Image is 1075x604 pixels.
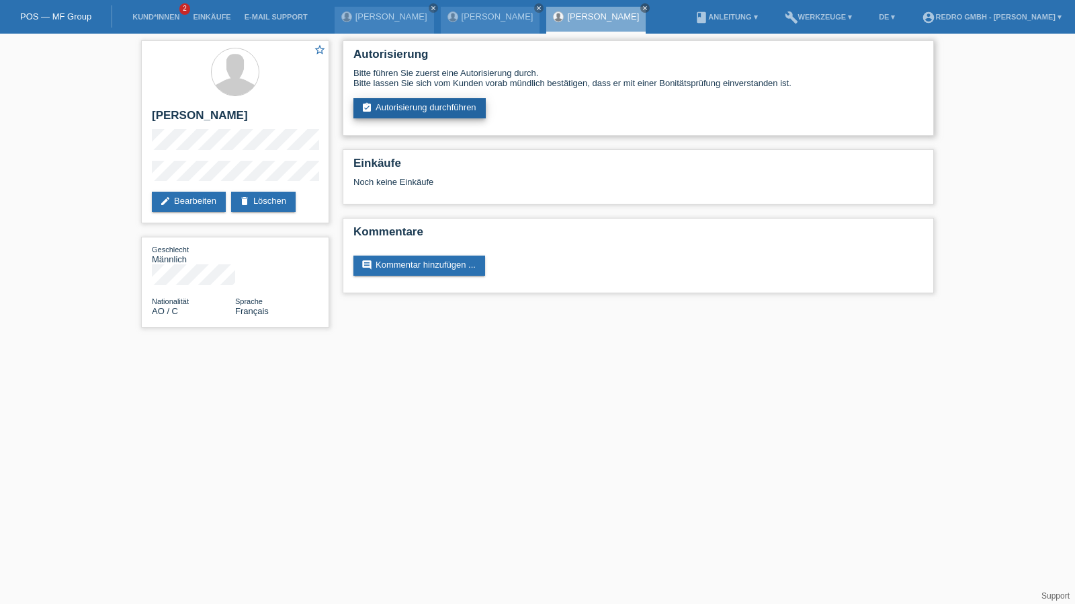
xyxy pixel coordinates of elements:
i: edit [160,196,171,206]
a: assignment_turned_inAutorisierung durchführen [353,98,486,118]
a: POS — MF Group [20,11,91,22]
i: star_border [314,44,326,56]
span: Angola / C / 25.08.1998 [152,306,178,316]
a: [PERSON_NAME] [355,11,427,22]
h2: Autorisierung [353,48,923,68]
a: editBearbeiten [152,192,226,212]
a: E-Mail Support [238,13,314,21]
i: delete [239,196,250,206]
div: Männlich [152,244,235,264]
i: comment [361,260,372,270]
div: Bitte führen Sie zuerst eine Autorisierung durch. Bitte lassen Sie sich vom Kunden vorab mündlich... [353,68,923,88]
span: Nationalität [152,297,189,305]
a: Support [1041,591,1070,601]
i: close [642,5,648,11]
h2: [PERSON_NAME] [152,109,318,129]
a: Einkäufe [186,13,237,21]
i: account_circle [922,11,935,24]
a: DE ▾ [872,13,902,21]
a: bookAnleitung ▾ [688,13,764,21]
a: deleteLöschen [231,192,296,212]
a: [PERSON_NAME] [462,11,533,22]
a: [PERSON_NAME] [567,11,639,22]
h2: Kommentare [353,225,923,246]
a: account_circleRedro GmbH - [PERSON_NAME] ▾ [915,13,1068,21]
a: buildWerkzeuge ▾ [778,13,859,21]
a: commentKommentar hinzufügen ... [353,256,485,276]
a: close [640,3,650,13]
i: close [430,5,437,11]
i: assignment_turned_in [361,102,372,113]
span: Français [235,306,269,316]
i: book [695,11,708,24]
span: Sprache [235,297,263,305]
a: close [429,3,438,13]
h2: Einkäufe [353,157,923,177]
i: close [535,5,542,11]
span: 2 [179,3,190,15]
i: build [785,11,798,24]
div: Noch keine Einkäufe [353,177,923,197]
a: close [534,3,544,13]
span: Geschlecht [152,246,189,254]
a: star_border [314,44,326,58]
a: Kund*innen [126,13,186,21]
